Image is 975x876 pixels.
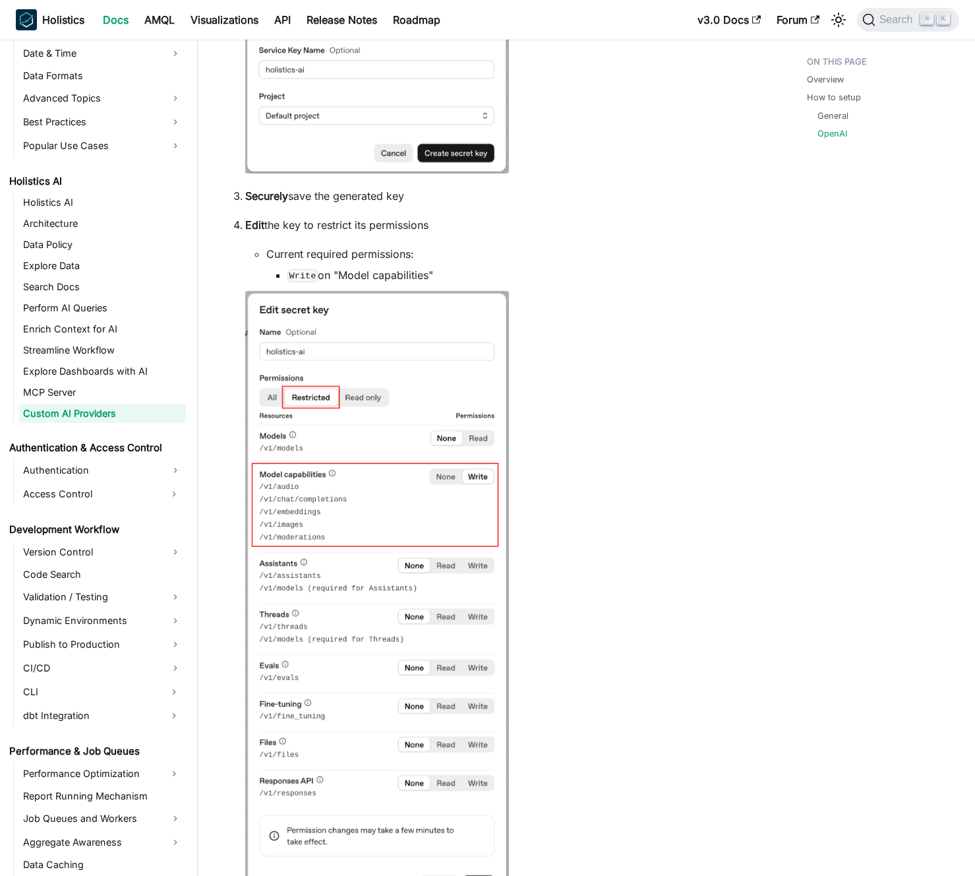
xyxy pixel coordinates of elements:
[19,67,186,85] a: Data Formats
[19,111,186,133] a: Best Practices
[19,542,186,563] a: Version Control
[162,484,186,505] button: Expand sidebar category 'Access Control'
[42,12,84,28] b: Holistics
[136,9,183,30] a: AMQL
[19,88,186,109] a: Advanced Topics
[828,9,849,30] button: Switch between dark and light mode (currently light mode)
[19,586,186,608] a: Validation / Testing
[769,9,827,30] a: Forum
[245,189,288,203] strong: Securely
[19,610,186,631] a: Dynamic Environments
[19,320,186,338] a: Enrich Context for AI
[690,9,769,30] a: v3.0 Docs
[817,109,848,122] a: General
[19,658,186,679] a: CI/CD
[19,193,186,212] a: Holistics AI
[19,565,186,584] a: Code Search
[162,763,186,784] button: Expand sidebar category 'Performance Optimization'
[19,43,186,64] a: Date & Time
[162,705,186,726] button: Expand sidebar category 'dbt Integration'
[5,742,186,761] a: Performance & Job Queues
[807,91,861,104] a: How to setup
[19,383,186,402] a: MCP Server
[19,341,186,360] a: Streamline Workflow
[19,235,186,254] a: Data Policy
[19,681,162,703] a: CLI
[299,9,385,30] a: Release Notes
[19,856,186,874] a: Data Caching
[162,681,186,703] button: Expand sidebar category 'CLI'
[19,832,186,853] a: Aggregate Awareness
[245,217,754,233] p: the key to restrict its permissions
[857,8,959,32] button: Search (Command+K)
[19,362,186,381] a: Explore Dashboards with AI
[19,135,186,156] a: Popular Use Cases
[937,13,950,25] kbd: K
[183,9,266,30] a: Visualizations
[875,14,921,26] span: Search
[5,172,186,191] a: Holistics AI
[385,9,448,30] a: Roadmap
[287,269,318,282] code: Write
[19,460,186,481] a: Authentication
[287,267,754,283] li: on "Model capabilities"
[19,257,186,275] a: Explore Data
[16,9,84,30] a: HolisticsHolistics
[5,439,186,457] a: Authentication & Access Control
[19,484,162,505] a: Access Control
[19,214,186,233] a: Architecture
[19,787,186,805] a: Report Running Mechanism
[19,808,186,829] a: Job Queues and Workers
[920,13,933,25] kbd: ⌘
[19,299,186,317] a: Perform AI Queries
[19,404,186,423] a: Custom AI Providers
[817,127,847,140] a: OpenAI
[19,705,162,726] a: dbt Integration
[5,520,186,539] a: Development Workflow
[266,9,299,30] a: API
[19,634,186,655] a: Publish to Production
[245,188,754,204] p: save the generated key
[95,9,136,30] a: Docs
[16,9,37,30] img: Holistics
[19,278,186,296] a: Search Docs
[266,246,754,283] li: Current required permissions:
[19,763,162,784] a: Performance Optimization
[807,73,844,86] a: Overview
[245,218,264,232] strong: Edit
